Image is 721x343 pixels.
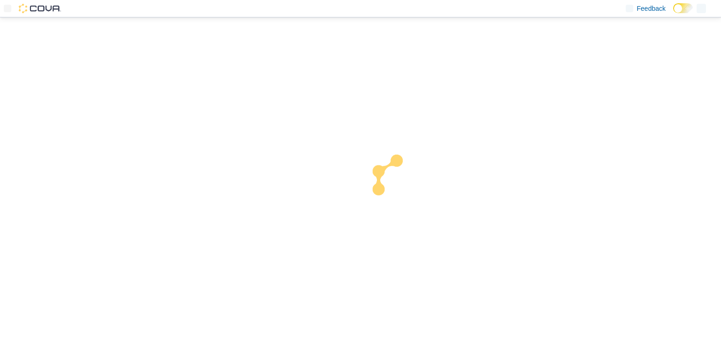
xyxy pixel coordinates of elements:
[637,4,666,13] span: Feedback
[360,148,431,218] img: cova-loader
[673,3,693,13] input: Dark Mode
[19,4,61,13] img: Cova
[673,13,674,14] span: Dark Mode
